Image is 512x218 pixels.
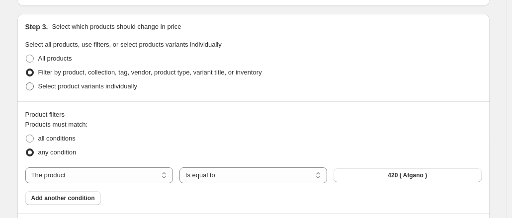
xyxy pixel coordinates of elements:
button: 420 ( Afgano ) [334,168,481,182]
span: Select all products, use filters, or select products variants individually [25,41,222,48]
p: Select which products should change in price [52,22,181,32]
span: All products [38,55,72,62]
span: 420 ( Afgano ) [388,171,427,179]
span: any condition [38,148,77,156]
span: Add another condition [31,194,95,202]
span: Products must match: [25,121,88,128]
span: all conditions [38,135,76,142]
button: Add another condition [25,191,101,205]
div: Product filters [25,110,482,120]
span: Select product variants individually [38,82,137,90]
h2: Step 3. [25,22,48,32]
span: Filter by product, collection, tag, vendor, product type, variant title, or inventory [38,69,262,76]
